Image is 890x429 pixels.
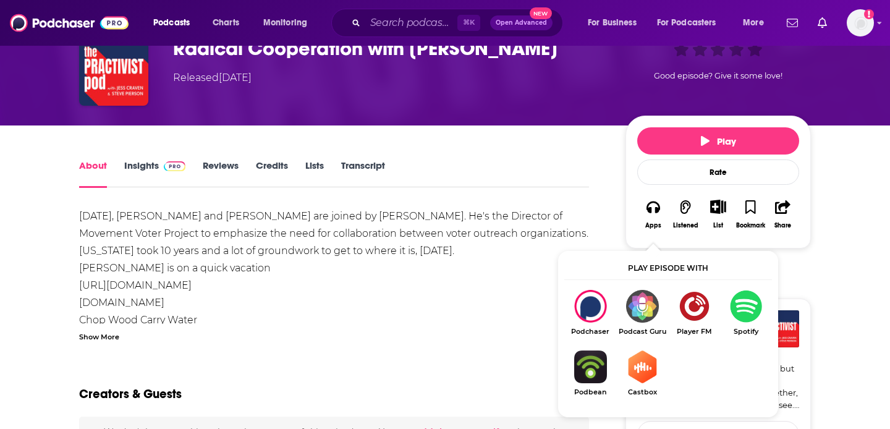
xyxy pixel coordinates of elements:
[153,14,190,32] span: Podcasts
[205,13,247,33] a: Charts
[343,9,575,37] div: Search podcasts, credits, & more...
[263,14,307,32] span: Monitoring
[847,9,874,36] button: Show profile menu
[164,161,185,171] img: Podchaser Pro
[734,192,766,237] button: Bookmark
[341,159,385,188] a: Transcript
[496,20,547,26] span: Open Advanced
[649,13,734,33] button: open menu
[736,222,765,229] div: Bookmark
[702,192,734,237] div: Show More ButtonList
[847,9,874,36] span: Logged in as KrishanaDavis
[564,350,616,396] a: PodbeanPodbean
[637,159,799,185] div: Rate
[365,13,457,33] input: Search podcasts, credits, & more...
[145,13,206,33] button: open menu
[847,9,874,36] img: User Profile
[79,208,589,415] div: [DATE], [PERSON_NAME] and [PERSON_NAME] are joined by [PERSON_NAME]. He's the Director of Movemen...
[616,290,668,336] a: Podcast GuruPodcast Guru
[668,290,720,336] a: Player FMPlayer FM
[720,328,772,336] span: Spotify
[579,13,652,33] button: open menu
[701,135,736,147] span: Play
[673,222,698,229] div: Listened
[762,310,799,347] img: The Practivist Pod
[10,11,129,35] img: Podchaser - Follow, Share and Rate Podcasts
[564,290,616,336] div: Radical Cooperation with Billy Wimsatt on Podchaser
[616,328,668,336] span: Podcast Guru
[564,388,616,396] span: Podbean
[657,14,716,32] span: For Podcasters
[774,222,791,229] div: Share
[213,14,239,32] span: Charts
[637,192,669,237] button: Apps
[654,71,782,80] span: Good episode? Give it some love!
[79,279,192,291] a: [URL][DOMAIN_NAME]
[813,12,832,33] a: Show notifications dropdown
[173,70,252,85] div: Released [DATE]
[203,159,239,188] a: Reviews
[705,200,731,213] button: Show More Button
[564,328,616,336] span: Podchaser
[79,36,148,106] img: Radical Cooperation with Billy Wimsatt
[79,386,182,402] h2: Creators & Guests
[530,7,552,19] span: New
[767,192,799,237] button: Share
[124,159,185,188] a: InsightsPodchaser Pro
[669,192,701,237] button: Listened
[79,297,164,308] a: [DOMAIN_NAME]
[588,14,637,32] span: For Business
[616,388,668,396] span: Castbox
[864,9,874,19] svg: Add a profile image
[564,257,772,280] div: Play episode with
[782,12,803,33] a: Show notifications dropdown
[173,36,606,61] h1: Radical Cooperation with Billy Wimsatt
[645,222,661,229] div: Apps
[616,350,668,396] a: CastboxCastbox
[490,15,553,30] button: Open AdvancedNew
[720,290,772,336] a: SpotifySpotify
[79,159,107,188] a: About
[713,221,723,229] div: List
[305,159,324,188] a: Lists
[256,159,288,188] a: Credits
[637,127,799,155] button: Play
[457,15,480,31] span: ⌘ K
[255,13,323,33] button: open menu
[743,14,764,32] span: More
[734,13,779,33] button: open menu
[668,328,720,336] span: Player FM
